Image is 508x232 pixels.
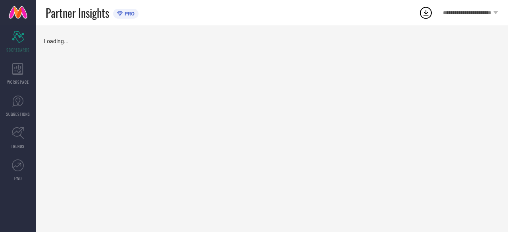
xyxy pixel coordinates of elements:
[14,175,22,181] span: FWD
[44,38,69,44] span: Loading...
[123,11,135,17] span: PRO
[46,5,109,21] span: Partner Insights
[11,143,25,149] span: TRENDS
[6,47,30,53] span: SCORECARDS
[419,6,433,20] div: Open download list
[7,79,29,85] span: WORKSPACE
[6,111,30,117] span: SUGGESTIONS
